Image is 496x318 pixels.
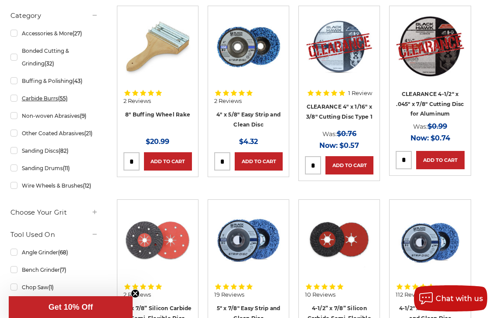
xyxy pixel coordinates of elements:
span: $0.57 [339,141,359,150]
a: CLEARANCE 4" x 1/16" x 3/8" Cutting Disc Type 1 [306,103,373,120]
a: Add to Cart [235,152,283,171]
span: Now: [319,141,338,150]
a: 8" Buffing Wheel Rake [125,111,190,118]
img: CLEARANCE 4" x 1/16" x 3/8" Cutting Disc [305,12,373,81]
span: 10 Reviews [305,292,335,297]
span: (21) [84,130,92,137]
img: 7" x 7/8" Silicon Carbide Semi Flex Disc [123,206,192,274]
span: (55) [58,95,68,102]
a: Add to Cart [416,151,464,169]
span: 112 Reviews [396,292,428,297]
a: Other Coated Abrasives [10,126,98,141]
h5: Category [10,10,98,21]
span: $20.99 [146,137,169,146]
a: Bench Grinder [10,262,98,277]
span: (7) [60,267,66,273]
span: $0.74 [431,134,450,142]
img: 8 inch single handle buffing wheel rake [123,12,192,81]
a: 4-1/2" x 7/8" Easy Strip and Clean Disc [396,206,464,274]
span: (43) [72,78,82,84]
span: (11) [63,165,70,171]
button: Close teaser [131,289,140,298]
a: Sanding Discs [10,143,98,158]
span: (9) [80,113,86,119]
span: $4.32 [239,137,258,146]
a: Add to Cart [144,152,192,171]
span: (68) [58,249,68,256]
a: Chop Saw [10,280,98,295]
a: Non-woven Abrasives [10,108,98,123]
a: Sanding Drums [10,161,98,176]
a: CLEARANCE 4-1/2" x .045" x 7/8" Cutting Disc for Aluminum [396,91,464,117]
span: (12) [83,182,91,189]
span: $0.99 [428,122,447,130]
h5: Tool Used On [10,229,98,240]
span: Chat with us [436,294,483,303]
span: 2 Reviews [123,292,151,297]
span: (82) [58,147,68,154]
a: Angle Grinder [10,245,98,260]
span: (1) [48,284,54,291]
div: Was: [305,128,373,140]
span: (27) [72,30,82,37]
a: 4" x 5/8" Easy Strip and Clean Disc [216,111,280,128]
img: CLEARANCE 4-1/2" x .045" x 7/8" for Aluminum [396,12,464,81]
div: Get 10% OffClose teaser [9,296,133,318]
span: 2 Reviews [123,98,151,104]
span: 1 Review [348,90,372,96]
img: 4-1/2" x 7/8" Easy Strip and Clean Disc [396,211,464,274]
span: Get 10% Off [48,303,93,311]
span: $0.76 [337,130,356,138]
span: Now: [410,134,429,142]
a: Bonded Cutting & Grinding [10,43,98,71]
div: Was: [396,120,464,132]
img: 4" x 5/8" easy strip and clean discs [214,12,283,81]
span: 2 Reviews [214,98,242,104]
span: (32) [44,60,54,67]
a: Carbide Burrs [10,91,98,106]
img: 4.5" x 7/8" Silicon Carbide Semi Flex Disc [305,206,373,274]
span: 19 Reviews [214,292,244,297]
a: Wire Wheels & Brushes [10,178,98,193]
h5: Choose Your Grit [10,207,98,218]
button: Chat with us [414,285,487,311]
img: blue clean and strip disc [214,206,283,274]
a: Buffing & Polishing [10,73,98,89]
a: Accessories & More [10,26,98,41]
a: Add to Cart [325,156,373,174]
